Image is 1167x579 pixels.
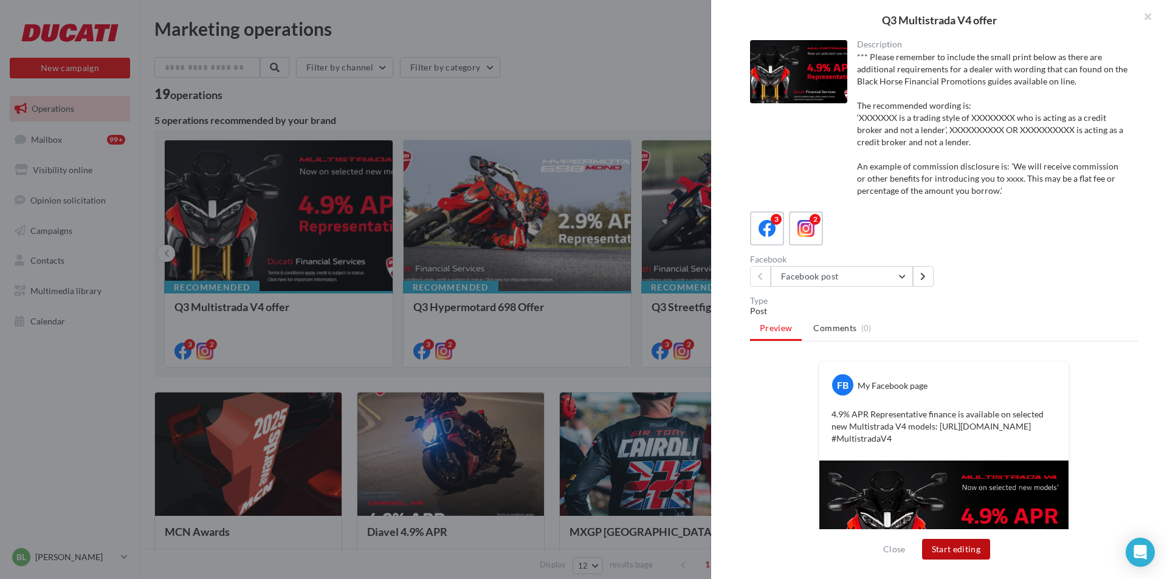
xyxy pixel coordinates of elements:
[750,255,939,264] div: Facebook
[771,266,913,287] button: Facebook post
[810,214,821,225] div: 2
[771,214,782,225] div: 3
[750,305,1138,317] div: Post
[813,322,856,334] span: Comments
[858,380,928,392] div: My Facebook page
[922,539,991,560] button: Start editing
[750,296,1138,305] div: Type
[731,15,1148,26] div: Q3 Multistrada V4 offer
[857,40,1129,49] div: Description
[857,51,1129,197] div: *** Please remember to include the small print below as there are additional requirements for a d...
[878,542,911,557] button: Close
[1126,538,1155,567] div: Open Intercom Messenger
[861,323,872,333] span: (0)
[832,374,853,396] div: FB
[831,408,1056,445] p: 4.9% APR Representative finance is available on selected new Multistrada V4 models: [URL][DOMAIN_...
